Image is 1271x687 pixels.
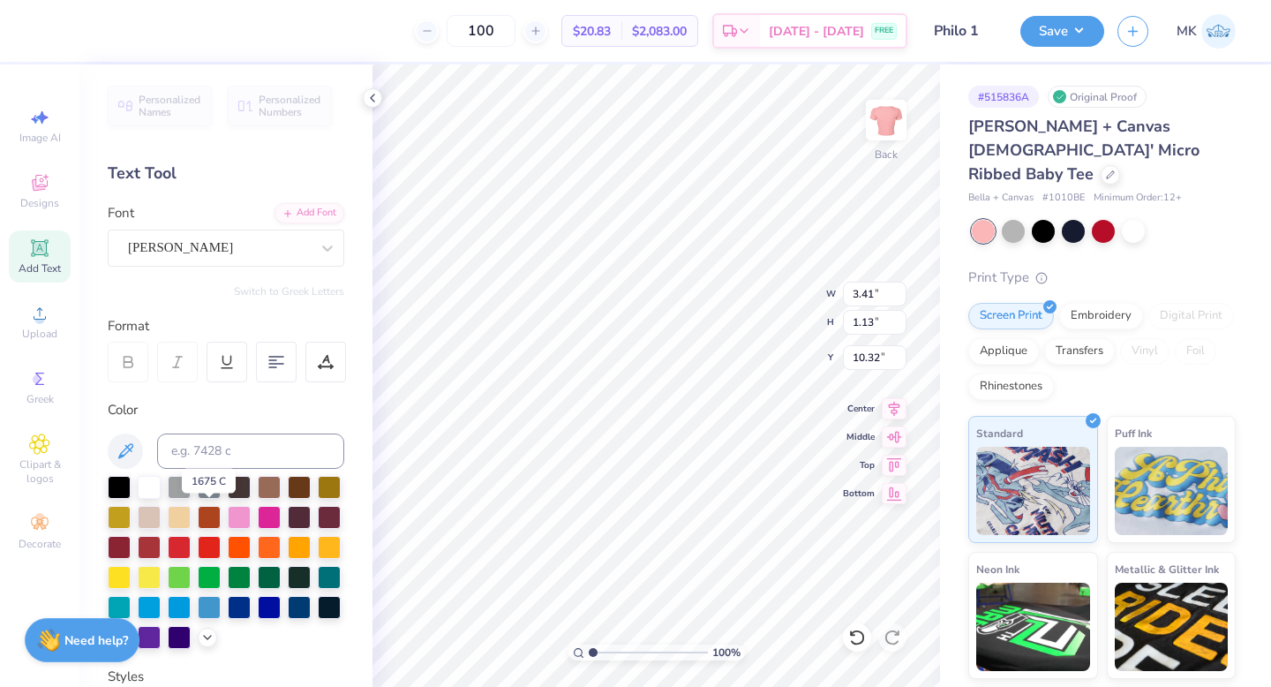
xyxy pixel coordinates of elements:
span: Image AI [19,131,61,145]
div: # 515836A [968,86,1039,108]
div: Foil [1175,338,1216,365]
div: Rhinestones [968,374,1054,400]
span: Bella + Canvas [968,191,1034,206]
div: Transfers [1044,338,1115,365]
span: MK [1177,21,1197,42]
div: Original Proof [1048,86,1147,108]
span: $2,083.00 [632,22,687,41]
span: Neon Ink [976,560,1019,578]
button: Switch to Greek Letters [234,284,344,298]
span: Add Text [19,261,61,276]
div: Digital Print [1148,303,1234,329]
img: Back [869,102,904,138]
div: Text Tool [108,162,344,185]
img: Meredith Kessler [1201,14,1236,49]
div: Color [108,400,344,420]
img: Puff Ink [1115,447,1229,535]
input: – – [447,15,515,47]
span: # 1010BE [1042,191,1085,206]
span: Greek [26,392,54,406]
div: Styles [108,667,344,687]
a: MK [1177,14,1236,49]
span: Metallic & Glitter Ink [1115,560,1219,578]
label: Font [108,203,134,223]
img: Metallic & Glitter Ink [1115,583,1229,671]
span: Upload [22,327,57,341]
input: e.g. 7428 c [157,434,344,469]
img: Standard [976,447,1090,535]
strong: Need help? [64,632,128,649]
div: Back [875,147,898,162]
div: Format [108,316,346,336]
span: 100 % [712,645,741,661]
input: Untitled Design [921,13,1007,49]
span: FREE [875,25,893,37]
span: Minimum Order: 12 + [1094,191,1182,206]
span: Personalized Numbers [259,94,321,118]
span: Center [843,403,875,415]
span: $20.83 [573,22,611,41]
span: Puff Ink [1115,424,1152,442]
span: Personalized Names [139,94,201,118]
span: Middle [843,431,875,443]
div: Applique [968,338,1039,365]
div: 1675 C [182,469,236,494]
div: Screen Print [968,303,1054,329]
span: Clipart & logos [9,457,71,486]
span: Standard [976,424,1023,442]
span: Decorate [19,537,61,551]
span: Designs [20,196,59,210]
div: Print Type [968,268,1236,288]
span: Bottom [843,487,875,500]
span: [DATE] - [DATE] [769,22,864,41]
div: Vinyl [1120,338,1169,365]
img: Neon Ink [976,583,1090,671]
div: Embroidery [1059,303,1143,329]
span: [PERSON_NAME] + Canvas [DEMOGRAPHIC_DATA]' Micro Ribbed Baby Tee [968,116,1200,185]
button: Save [1020,16,1104,47]
span: Top [843,459,875,472]
div: Add Font [275,203,344,223]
